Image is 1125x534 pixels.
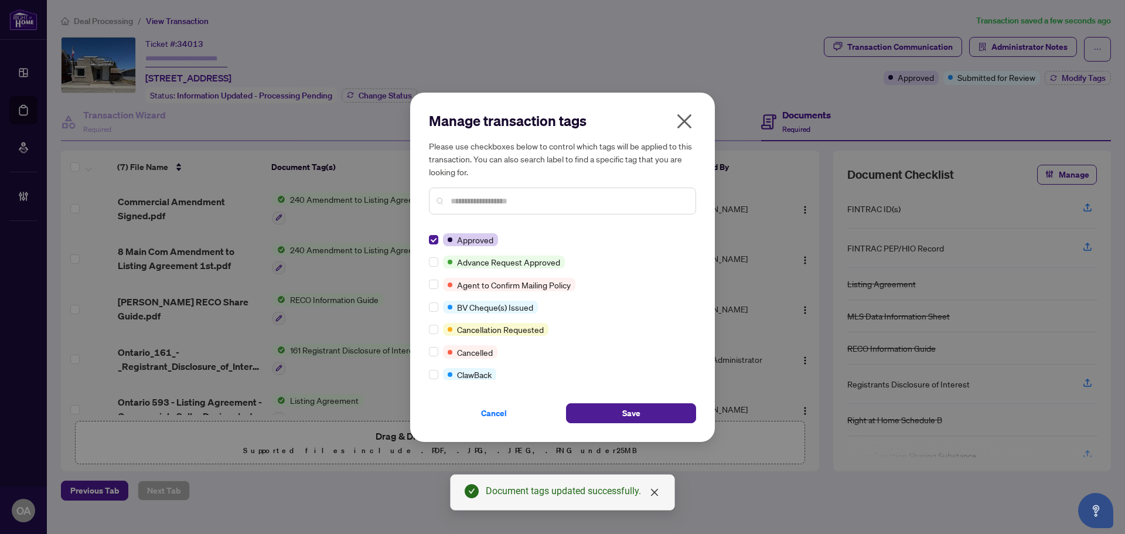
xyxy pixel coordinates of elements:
span: BV Cheque(s) Issued [457,301,533,314]
span: Cancellation Requested [457,323,544,336]
button: Open asap [1078,493,1113,528]
a: Close [648,486,661,499]
span: check-circle [465,484,479,498]
span: ClawBack [457,368,492,381]
span: Cancel [481,404,507,423]
span: Approved [457,233,493,246]
h2: Manage transaction tags [429,111,696,130]
span: Advance Request Approved [457,256,560,268]
span: Cancelled [457,346,493,359]
button: Save [566,403,696,423]
span: close [675,112,694,131]
h5: Please use checkboxes below to control which tags will be applied to this transaction. You can al... [429,140,696,178]
span: Save [622,404,640,423]
div: Document tags updated successfully. [486,484,660,498]
button: Cancel [429,403,559,423]
span: Agent to Confirm Mailing Policy [457,278,571,291]
span: close [650,488,659,497]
